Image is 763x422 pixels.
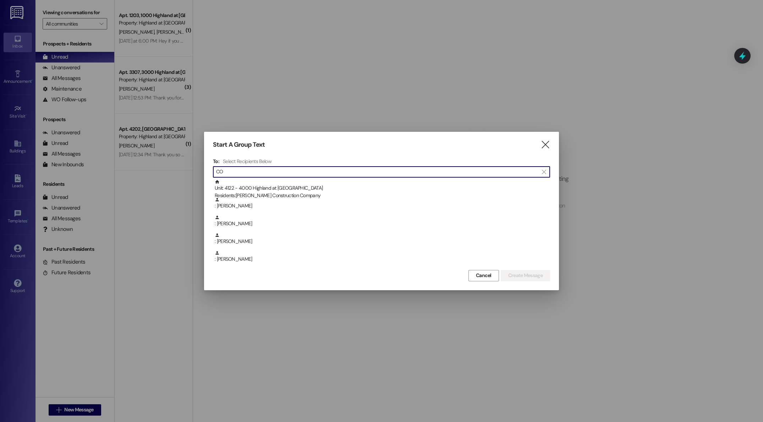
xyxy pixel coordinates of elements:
[215,179,550,200] div: Unit: 4122 - 4000 Highland at [GEOGRAPHIC_DATA]
[476,272,492,279] span: Cancel
[213,158,219,164] h3: To:
[216,167,538,177] input: Search for any contact or apartment
[213,141,265,149] h3: Start A Group Text
[223,158,271,164] h4: Select Recipients Below
[213,250,550,268] div: : [PERSON_NAME]
[213,179,550,197] div: Unit: 4122 - 4000 Highland at [GEOGRAPHIC_DATA]Residents:[PERSON_NAME] Construction Company
[468,270,499,281] button: Cancel
[213,233,550,250] div: : [PERSON_NAME]
[508,272,543,279] span: Create Message
[213,197,550,215] div: : [PERSON_NAME]
[215,233,550,245] div: : [PERSON_NAME]
[501,270,550,281] button: Create Message
[215,192,550,199] div: Residents: [PERSON_NAME] Construction Company
[215,250,550,263] div: : [PERSON_NAME]
[540,141,550,148] i: 
[215,215,550,227] div: : [PERSON_NAME]
[542,169,546,175] i: 
[215,197,550,210] div: : [PERSON_NAME]
[213,215,550,233] div: : [PERSON_NAME]
[538,167,550,177] button: Clear text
